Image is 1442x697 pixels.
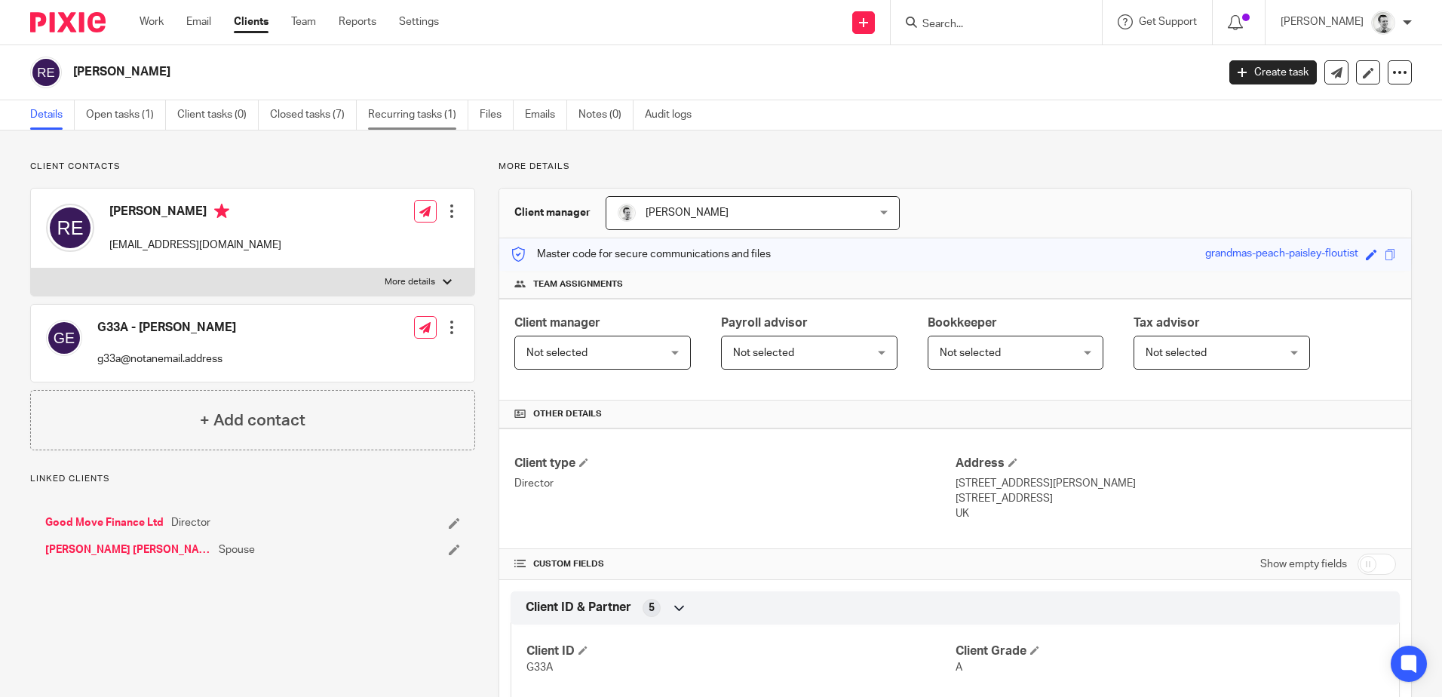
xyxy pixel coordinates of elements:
p: Master code for secure communications and files [511,247,771,262]
a: Recurring tasks (1) [368,100,468,130]
a: Open tasks (1) [86,100,166,130]
h4: Address [956,456,1396,471]
a: Client tasks (0) [177,100,259,130]
span: Bookkeeper [928,317,997,329]
span: Other details [533,408,602,420]
a: Work [140,14,164,29]
a: Notes (0) [578,100,634,130]
span: Not selected [940,348,1001,358]
span: A [956,662,962,673]
h4: + Add contact [200,409,305,432]
a: Emails [525,100,567,130]
span: 5 [649,600,655,616]
h3: Client manager [514,205,591,220]
p: UK [956,506,1396,521]
p: Client contacts [30,161,475,173]
h4: G33A - [PERSON_NAME] [97,320,236,336]
span: Payroll advisor [721,317,808,329]
h4: Client type [514,456,955,471]
a: Settings [399,14,439,29]
h2: [PERSON_NAME] [73,64,980,80]
span: Tax advisor [1134,317,1200,329]
span: Not selected [733,348,794,358]
span: Director [171,515,210,530]
span: Team assignments [533,278,623,290]
input: Search [921,18,1057,32]
a: Details [30,100,75,130]
a: Clients [234,14,268,29]
p: Linked clients [30,473,475,485]
a: Email [186,14,211,29]
a: Team [291,14,316,29]
img: Andy_2025.jpg [1371,11,1395,35]
span: Client manager [514,317,600,329]
label: Show empty fields [1260,557,1347,572]
img: svg%3E [46,204,94,252]
h4: [PERSON_NAME] [109,204,281,223]
span: G33A [526,662,553,673]
p: [STREET_ADDRESS] [956,491,1396,506]
a: Files [480,100,514,130]
img: Pixie [30,12,106,32]
a: Reports [339,14,376,29]
a: Closed tasks (7) [270,100,357,130]
img: svg%3E [30,57,62,88]
div: grandmas-peach-paisley-floutist [1205,246,1358,263]
p: [STREET_ADDRESS][PERSON_NAME] [956,476,1396,491]
span: Spouse [219,542,255,557]
span: [PERSON_NAME] [646,207,729,218]
h4: Client ID [526,643,955,659]
a: Audit logs [645,100,703,130]
p: More details [385,276,435,288]
a: Good Move Finance Ltd [45,515,164,530]
h4: Client Grade [956,643,1384,659]
span: Not selected [1146,348,1207,358]
i: Primary [214,204,229,219]
p: Director [514,476,955,491]
p: g33a@notanemail.address [97,352,236,367]
p: [EMAIL_ADDRESS][DOMAIN_NAME] [109,238,281,253]
img: Andy_2025.jpg [618,204,636,222]
a: Create task [1229,60,1317,84]
p: More details [499,161,1412,173]
span: Get Support [1139,17,1197,27]
p: [PERSON_NAME] [1281,14,1364,29]
span: Client ID & Partner [526,600,631,616]
h4: CUSTOM FIELDS [514,558,955,570]
a: [PERSON_NAME] [PERSON_NAME] [45,542,211,557]
img: svg%3E [46,320,82,356]
span: Not selected [526,348,588,358]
